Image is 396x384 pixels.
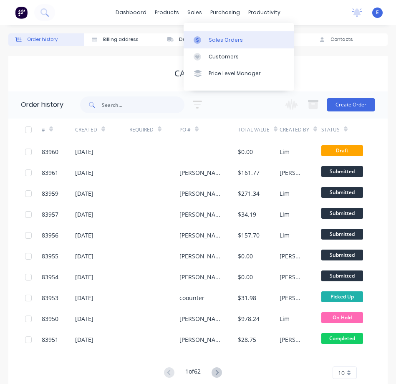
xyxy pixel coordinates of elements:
[238,335,256,344] div: $28.75
[327,98,375,111] button: Create Order
[321,119,380,141] div: Status
[321,126,340,134] div: Status
[179,273,221,281] div: [PERSON_NAME]
[75,168,93,177] div: [DATE]
[179,168,221,177] div: [PERSON_NAME]
[75,293,93,302] div: [DATE]
[179,335,221,344] div: [PERSON_NAME] 8433341
[75,189,93,198] div: [DATE]
[179,314,221,323] div: [PERSON_NAME]
[280,231,290,240] div: Lim
[111,6,151,19] a: dashboard
[183,6,206,19] div: sales
[179,126,191,134] div: PO #
[280,273,305,281] div: [PERSON_NAME]
[75,231,93,240] div: [DATE]
[321,208,363,218] span: Submitted
[42,252,58,260] div: 83955
[312,33,388,46] button: Contacts
[209,53,239,61] div: Customers
[21,100,63,110] div: Order history
[280,147,290,156] div: Lim
[238,189,260,198] div: $271.34
[280,126,309,134] div: Created By
[280,335,305,344] div: [PERSON_NAME]
[151,6,183,19] div: products
[280,314,290,323] div: Lim
[179,210,221,219] div: [PERSON_NAME]
[129,119,179,141] div: Required
[238,119,280,141] div: Total Value
[321,291,363,302] span: Picked Up
[160,33,236,46] button: Delivery addresses
[244,6,285,19] div: productivity
[75,126,97,134] div: Created
[75,273,93,281] div: [DATE]
[206,6,244,19] div: purchasing
[42,293,58,302] div: 83953
[103,36,138,43] div: Billing address
[321,145,363,156] span: Draft
[75,335,93,344] div: [DATE]
[42,335,58,344] div: 83951
[321,333,363,344] span: Completed
[238,252,253,260] div: $0.00
[184,65,294,82] a: Price Level Manager
[209,36,243,44] div: Sales Orders
[42,119,75,141] div: #
[280,210,290,219] div: Lim
[15,6,28,19] img: Factory
[321,166,363,177] span: Submitted
[129,126,154,134] div: Required
[75,252,93,260] div: [DATE]
[8,33,84,46] button: Order history
[280,252,305,260] div: [PERSON_NAME]
[75,119,129,141] div: Created
[280,119,321,141] div: Created By
[75,314,93,323] div: [DATE]
[84,33,160,46] button: Billing address
[321,250,363,260] span: Submitted
[42,168,58,177] div: 83961
[321,312,363,323] span: On Hold
[179,252,221,260] div: [PERSON_NAME]
[179,119,238,141] div: PO #
[338,369,345,377] span: 10
[75,210,93,219] div: [DATE]
[238,210,256,219] div: $34.19
[75,147,93,156] div: [DATE]
[321,229,363,239] span: Submitted
[280,189,290,198] div: Lim
[280,168,305,177] div: [PERSON_NAME]
[238,168,260,177] div: $161.77
[238,273,253,281] div: $0.00
[209,70,261,77] div: Price Level Manager
[179,231,221,240] div: [PERSON_NAME]
[184,31,294,48] a: Sales Orders
[42,189,58,198] div: 83959
[238,231,260,240] div: $157.70
[27,36,58,43] div: Order history
[238,293,256,302] div: $31.98
[42,147,58,156] div: 83960
[330,36,353,43] div: Contacts
[42,273,58,281] div: 83954
[42,231,58,240] div: 83956
[102,96,184,113] input: Search...
[280,293,305,302] div: [PERSON_NAME]
[185,367,201,379] div: 1 of 62
[238,147,253,156] div: $0.00
[42,314,58,323] div: 83950
[184,48,294,65] a: Customers
[179,36,224,43] div: Delivery addresses
[238,314,260,323] div: $978.24
[238,126,270,134] div: Total Value
[376,9,379,16] span: E
[42,210,58,219] div: 83957
[321,187,363,197] span: Submitted
[174,68,222,78] div: Cash Sales
[179,293,204,302] div: coounter
[42,126,45,134] div: #
[321,270,363,281] span: Submitted
[179,189,221,198] div: [PERSON_NAME]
